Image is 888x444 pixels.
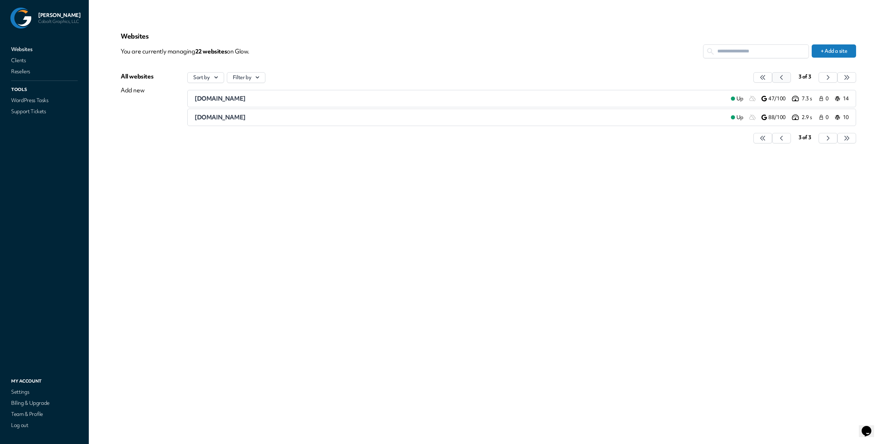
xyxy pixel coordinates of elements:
p: 14 [843,95,849,102]
a: Websites [10,44,79,54]
a: 0 [818,113,832,122]
span: 3 of 3 [799,73,811,80]
iframe: chat widget [859,416,881,437]
a: Log out [10,420,79,430]
p: 47/100 [768,95,791,102]
a: 47/100 7.3 s [761,94,818,103]
p: Cobalt Graphics, LLC [38,19,80,24]
p: Tools [10,85,79,94]
a: 0 [818,94,832,103]
div: Add new [121,86,153,94]
a: Support Tickets [10,107,79,116]
p: You are currently managing on Glow. [121,44,703,58]
span: s [224,47,227,55]
a: 10 [835,113,849,122]
p: 88/100 [768,114,791,121]
button: + Add a site [812,44,856,58]
a: [DOMAIN_NAME] [195,94,725,103]
a: Up [725,113,749,122]
span: [DOMAIN_NAME] [195,94,246,102]
span: 0 [826,114,831,121]
a: WordPress Tasks [10,95,79,105]
a: Clients [10,56,79,65]
span: 22 website [195,47,227,55]
p: 7.3 s [802,95,818,102]
a: 14 [835,94,849,103]
a: Team & Profile [10,409,79,419]
a: Settings [10,387,79,397]
p: [PERSON_NAME] [38,12,80,19]
a: Up [725,94,749,103]
a: [DOMAIN_NAME] [195,113,725,122]
span: 3 of 3 [799,134,811,141]
div: All websites [121,72,153,81]
p: 2.9 s [802,114,818,121]
button: Sort by [187,72,224,83]
span: Up [736,95,743,102]
span: [DOMAIN_NAME] [195,113,246,121]
button: Filter by [227,72,266,83]
a: 88/100 2.9 s [761,113,818,122]
a: Billing & Upgrade [10,398,79,408]
p: 10 [843,114,849,121]
span: 0 [826,95,831,102]
a: Resellers [10,67,79,76]
p: My Account [10,377,79,386]
p: Websites [121,32,856,40]
span: Up [736,114,743,121]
